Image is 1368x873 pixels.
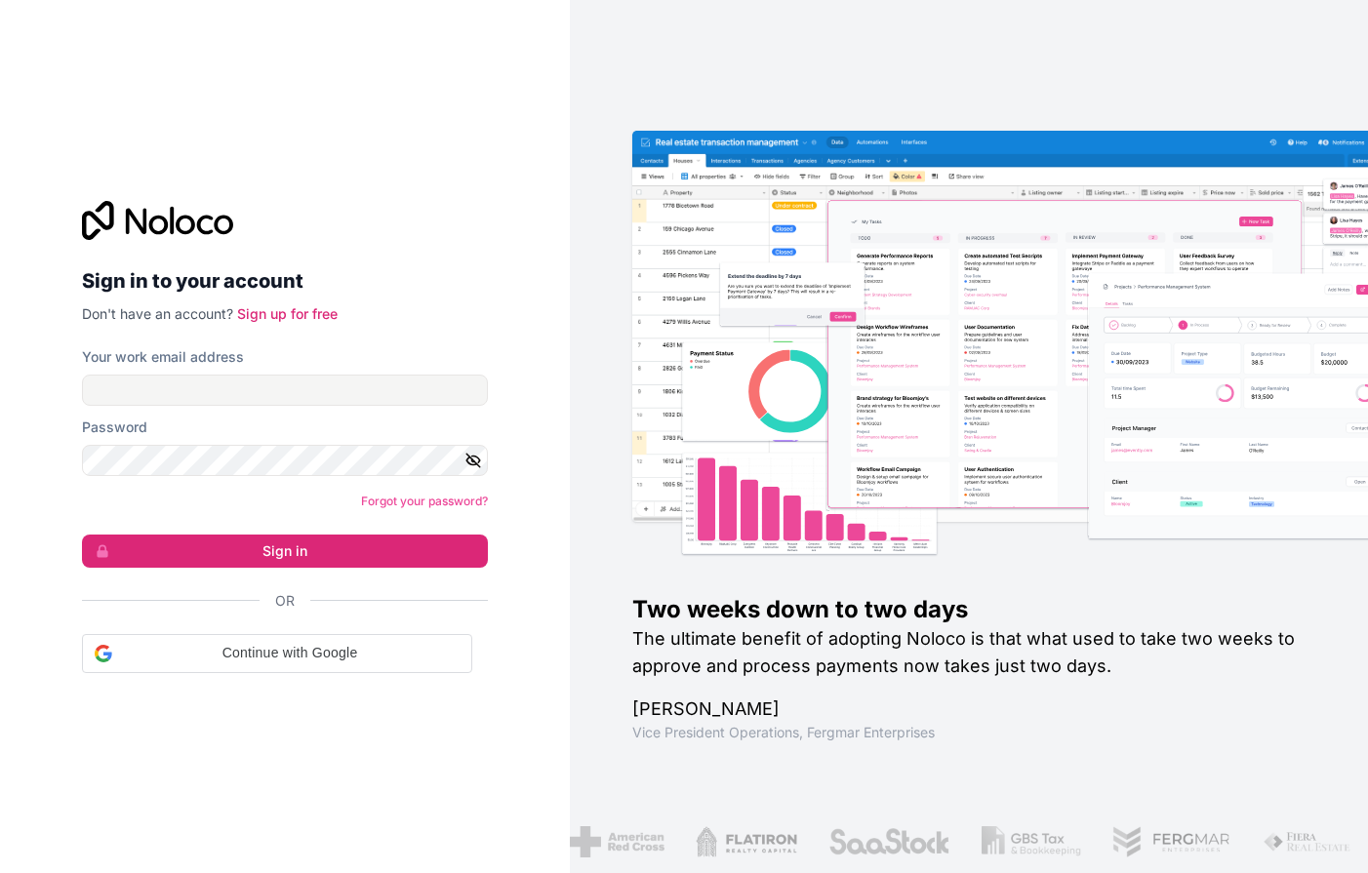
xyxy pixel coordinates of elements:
span: Don't have an account? [82,305,233,322]
img: /assets/fiera-fwj2N5v4.png [1261,826,1352,857]
img: /assets/american-red-cross-BAupjrZR.png [569,826,664,857]
img: /assets/fergmar-CudnrXN5.png [1111,826,1230,857]
a: Forgot your password? [361,494,488,508]
a: Sign up for free [237,305,338,322]
h2: Sign in to your account [82,263,488,298]
div: Continue with Google [82,634,472,673]
h2: The ultimate benefit of adopting Noloco is that what used to take two weeks to approve and proces... [632,625,1306,680]
img: /assets/saastock-C6Zbiodz.png [827,826,950,857]
label: Your work email address [82,347,244,367]
input: Password [82,445,488,476]
button: Sign in [82,535,488,568]
img: /assets/gbstax-C-GtDUiK.png [981,826,1080,857]
h1: [PERSON_NAME] [632,695,1306,723]
input: Email address [82,375,488,406]
label: Password [82,417,147,437]
h1: Two weeks down to two days [632,594,1306,625]
span: Continue with Google [120,643,460,663]
h1: Vice President Operations , Fergmar Enterprises [632,723,1306,742]
img: /assets/flatiron-C8eUkumj.png [695,826,796,857]
span: Or [275,591,295,611]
